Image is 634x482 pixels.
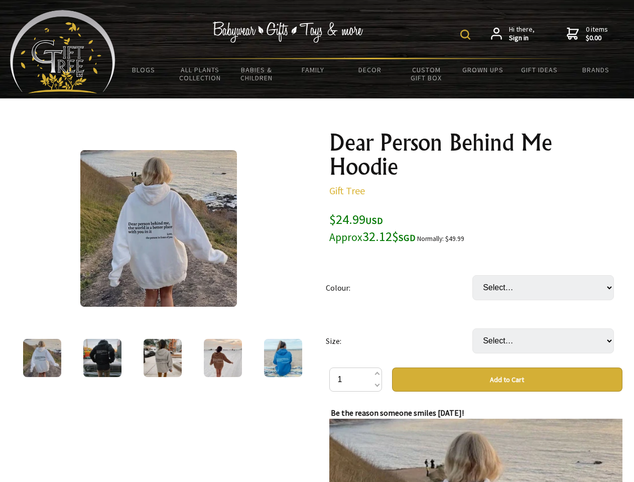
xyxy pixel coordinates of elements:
span: USD [365,215,383,226]
img: product search [460,30,470,40]
a: Gift Ideas [511,59,568,80]
a: Custom Gift Box [398,59,455,88]
a: Gift Tree [329,184,365,197]
td: Size: [326,314,472,368]
span: SGD [399,232,416,244]
img: Dear Person Behind Me Hoodie [80,150,237,307]
a: Grown Ups [454,59,511,80]
td: Colour: [326,261,472,314]
small: Approx [329,230,362,244]
a: Decor [341,59,398,80]
strong: $0.00 [586,34,608,43]
span: $24.99 32.12$ [329,211,416,245]
img: Dear Person Behind Me Hoodie [83,339,121,377]
img: Babywear - Gifts - Toys & more [213,22,363,43]
span: Hi there, [509,25,535,43]
img: Babyware - Gifts - Toys and more... [10,10,115,93]
a: Brands [568,59,624,80]
a: All Plants Collection [172,59,229,88]
a: Family [285,59,342,80]
img: Dear Person Behind Me Hoodie [264,339,302,377]
img: Dear Person Behind Me Hoodie [144,339,182,377]
h1: Dear Person Behind Me Hoodie [329,131,622,179]
a: 0 items$0.00 [567,25,608,43]
button: Add to Cart [392,368,622,392]
img: Dear Person Behind Me Hoodie [23,339,61,377]
span: 0 items [586,25,608,43]
strong: Sign in [509,34,535,43]
a: BLOGS [115,59,172,80]
img: Dear Person Behind Me Hoodie [204,339,242,377]
small: Normally: $49.99 [417,234,464,243]
a: Hi there,Sign in [491,25,535,43]
a: Babies & Children [228,59,285,88]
